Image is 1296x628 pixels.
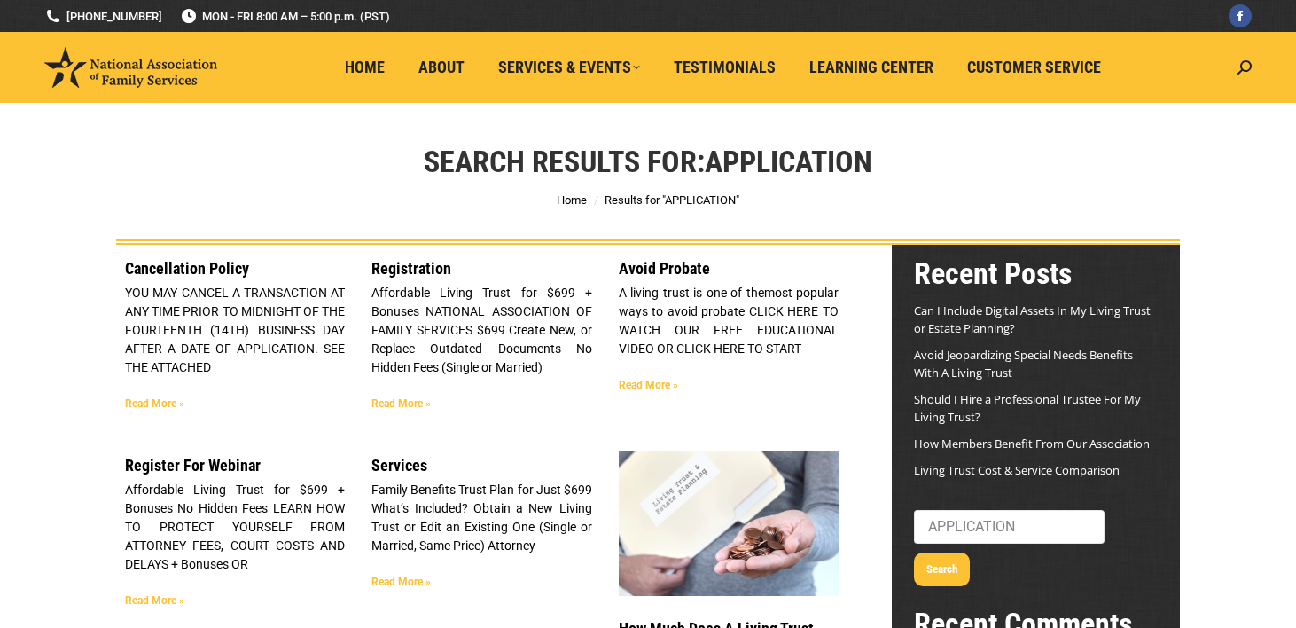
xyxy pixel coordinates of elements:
[797,51,946,84] a: Learning Center
[914,347,1133,381] a: Avoid Jeopardizing Special Needs Benefits With A Living Trust
[125,481,345,574] p: Affordable Living Trust for $699 + Bonuses No Hidden Fees LEARN HOW TO PROTECT YOURSELF FROM ATTO...
[705,144,872,179] span: APPLICATION
[424,142,872,181] h1: Search Results for:
[914,302,1151,336] a: Can I Include Digital Assets In My Living Trust or Estate Planning?
[955,51,1113,84] a: Customer Service
[371,576,431,588] a: Read more about Services
[674,58,776,77] span: Testimonials
[371,259,451,278] a: Registration
[44,8,162,25] a: [PHONE_NUMBER]
[914,254,1158,293] h2: Recent Posts
[809,58,933,77] span: Learning Center
[44,47,217,88] img: National Association of Family Services
[125,594,184,607] a: Read more about Register For Webinar
[914,391,1141,425] a: Should I Hire a Professional Trustee For My Living Trust?
[605,193,739,207] span: Results for "APPLICATION"
[914,436,1150,451] a: How Members Benefit From Our Association
[498,58,640,77] span: Services & Events
[661,51,788,84] a: Testimonials
[125,259,249,278] a: Cancellation Policy
[619,451,839,596] a: Living Trust Cost
[180,8,390,25] span: MON - FRI 8:00 AM – 5:00 p.m. (PST)
[125,397,184,410] a: Read more about Cancellation Policy
[967,58,1101,77] span: Customer Service
[406,51,477,84] a: About
[371,397,431,410] a: Read more about Registration
[345,58,385,77] span: Home
[125,284,345,377] p: YOU MAY CANCEL A TRANSACTION AT ANY TIME PRIOR TO MIDNIGHT OF THE FOURTEENTH (14TH) BUSINESS DAY ...
[619,379,678,391] a: Read more about Avoid Probate
[418,58,465,77] span: About
[125,456,261,475] a: Register For Webinar
[371,456,427,475] a: Services
[619,284,839,358] p: A living trust is one of themost popular ways to avoid probate CLICK HERE TO WATCH OUR FREE EDUCA...
[914,462,1120,478] a: Living Trust Cost & Service Comparison
[332,51,397,84] a: Home
[371,481,591,555] p: Family Benefits Trust Plan for Just $699 What’s Included? Obtain a New Living Trust or Edit an Ex...
[1229,4,1252,27] a: Facebook page opens in new window
[371,284,591,377] p: Affordable Living Trust for $699 + Bonuses NATIONAL ASSOCIATION OF FAMILY SERVICES $699 Create Ne...
[914,553,970,586] button: Search
[557,193,587,207] a: Home
[619,259,710,278] a: Avoid Probate
[617,439,839,608] img: Living Trust Cost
